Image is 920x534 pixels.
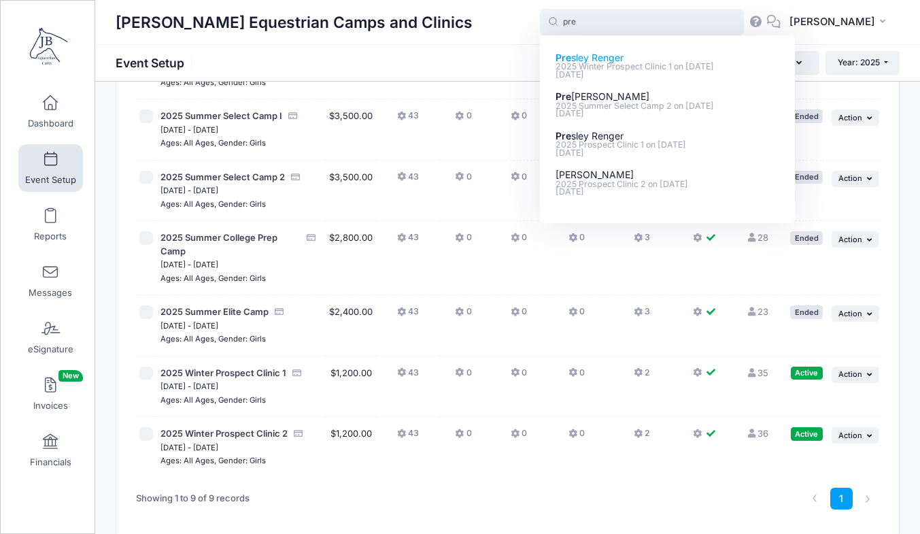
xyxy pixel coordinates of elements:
[540,9,744,36] input: Search by First Name, Last Name, or Email...
[832,171,879,187] button: Action
[58,370,83,382] span: New
[746,232,768,243] a: 28
[160,232,277,256] span: 2025 Summer College Prep Camp
[838,235,862,244] span: Action
[290,173,301,182] i: Accepting Credit Card Payments
[568,305,585,325] button: 0
[511,305,527,325] button: 0
[18,144,83,192] a: Event Setup
[838,309,862,318] span: Action
[790,305,823,318] div: Ended
[18,88,83,135] a: Dashboard
[160,321,218,331] small: [DATE] - [DATE]
[746,428,768,439] a: 36
[825,51,900,74] button: Year: 2025
[556,51,780,65] p: sley Renger
[324,221,377,295] td: $2,800.00
[160,78,266,87] small: Ages: All Ages, Gender: Girls
[746,306,768,317] a: 23
[160,367,286,378] span: 2025 Winter Prospect Clinic 1
[160,138,266,148] small: Ages: All Ages, Gender: Girls
[18,427,83,474] a: Financials
[634,305,650,325] button: 3
[556,69,780,82] p: [DATE]
[830,488,853,510] a: 1
[511,367,527,386] button: 0
[832,427,879,444] button: Action
[160,395,266,405] small: Ages: All Ages, Gender: Girls
[29,287,72,299] span: Messages
[397,305,419,325] button: 43
[556,61,780,73] p: 2025 Winter Prospect Clinic 1 on [DATE]
[838,57,880,67] span: Year: 2025
[455,171,471,190] button: 0
[838,369,862,379] span: Action
[160,456,266,465] small: Ages: All Ages, Gender: Girls
[160,306,269,317] span: 2025 Summer Elite Camp
[160,199,266,209] small: Ages: All Ages, Gender: Girls
[790,171,823,184] div: Ended
[160,428,288,439] span: 2025 Winter Prospect Clinic 2
[838,431,862,440] span: Action
[116,56,196,70] h1: Event Setup
[511,171,527,190] button: 0
[30,456,71,468] span: Financials
[455,367,471,386] button: 0
[33,400,68,412] span: Invoices
[160,382,218,391] small: [DATE] - [DATE]
[324,295,377,356] td: $2,400.00
[273,307,284,316] i: Accepting Credit Card Payments
[556,100,780,113] p: 2025 Summer Select Camp 2 on [DATE]
[556,52,571,63] strong: Pre
[160,186,218,195] small: [DATE] - [DATE]
[306,233,317,242] i: Accepting Credit Card Payments
[324,356,377,418] td: $1,200.00
[160,334,266,344] small: Ages: All Ages, Gender: Girls
[556,130,571,141] strong: Pre
[556,186,780,199] p: [DATE]
[790,231,823,244] div: Ended
[397,110,419,129] button: 43
[397,367,419,386] button: 43
[160,273,266,283] small: Ages: All Ages, Gender: Girls
[838,113,862,122] span: Action
[832,231,879,248] button: Action
[556,147,780,160] p: [DATE]
[838,173,862,183] span: Action
[291,369,302,378] i: Accepting Credit Card Payments
[28,118,73,129] span: Dashboard
[832,367,879,383] button: Action
[568,427,585,447] button: 0
[1,14,96,79] a: Jessica Braswell Equestrian Camps and Clinics
[18,201,83,248] a: Reports
[634,231,650,251] button: 3
[556,90,571,102] strong: Pre
[832,305,879,322] button: Action
[25,174,76,186] span: Event Setup
[556,139,780,152] p: 2025 Prospect Clinic 1 on [DATE]
[556,168,780,182] p: [PERSON_NAME]
[287,112,298,120] i: Accepting Credit Card Payments
[511,110,527,129] button: 0
[18,314,83,361] a: eSignature
[324,99,377,161] td: $3,500.00
[634,367,650,386] button: 2
[160,443,218,452] small: [DATE] - [DATE]
[556,129,780,144] p: sley Renger
[397,427,419,447] button: 43
[324,417,377,478] td: $1,200.00
[791,367,823,380] div: Active
[746,367,768,378] a: 35
[832,110,879,126] button: Action
[34,231,67,242] span: Reports
[160,260,218,269] small: [DATE] - [DATE]
[791,427,823,440] div: Active
[511,427,527,447] button: 0
[568,367,585,386] button: 0
[455,231,471,251] button: 0
[160,110,282,121] span: 2025 Summer Select Camp I
[789,14,875,29] span: [PERSON_NAME]
[511,231,527,251] button: 0
[136,483,250,514] div: Showing 1 to 9 of 9 records
[790,110,823,122] div: Ended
